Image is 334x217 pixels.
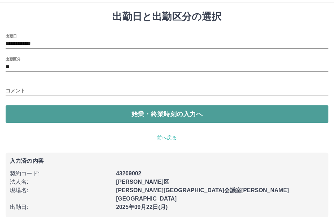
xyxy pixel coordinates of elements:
h1: 出勤日と出勤区分の選択 [6,11,328,23]
b: 43209002 [116,170,141,176]
p: 契約コード : [10,169,112,178]
p: 出勤日 : [10,203,112,211]
p: 入力済の内容 [10,158,324,164]
p: 現場名 : [10,186,112,195]
label: 出勤区分 [6,56,20,62]
p: 前へ戻る [6,134,328,141]
b: 2025年09月22日(月) [116,204,168,210]
b: [PERSON_NAME]区 [116,179,169,185]
label: 出勤日 [6,33,17,38]
button: 始業・終業時刻の入力へ [6,105,328,123]
b: [PERSON_NAME][GEOGRAPHIC_DATA]会議室[PERSON_NAME][GEOGRAPHIC_DATA] [116,187,289,202]
p: 法人名 : [10,178,112,186]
